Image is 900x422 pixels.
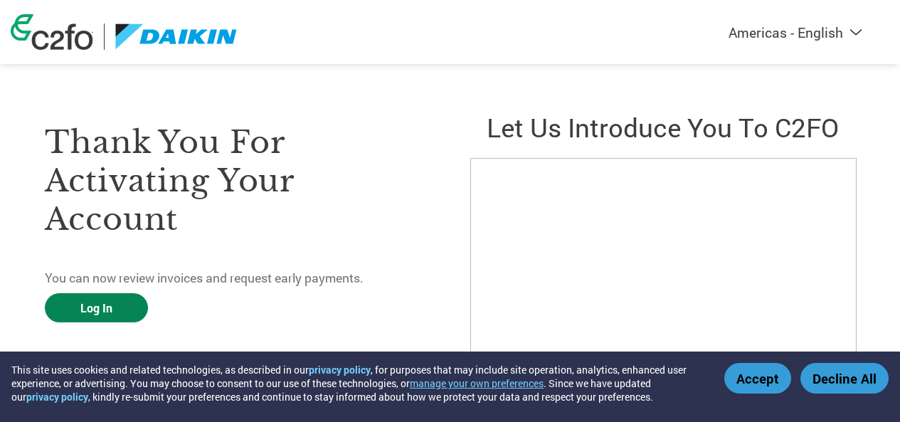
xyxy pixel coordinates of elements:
[11,363,704,403] div: This site uses cookies and related technologies, as described in our , for purposes that may incl...
[309,363,371,376] a: privacy policy
[410,376,544,390] button: manage your own preferences
[11,14,93,50] img: c2fo logo
[45,269,430,288] p: You can now review invoices and request early payments.
[470,110,855,144] h2: Let us introduce you to C2FO
[45,123,430,238] h3: Thank you for activating your account
[724,363,791,394] button: Accept
[45,293,148,322] a: Log In
[800,363,889,394] button: Decline All
[470,158,857,384] iframe: C2FO Introduction Video
[115,23,238,50] img: Daikin
[26,390,88,403] a: privacy policy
